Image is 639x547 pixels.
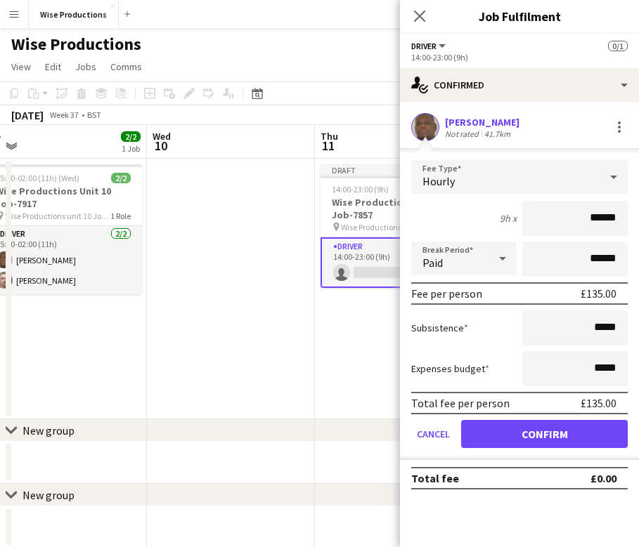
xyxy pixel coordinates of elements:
[411,420,456,448] button: Cancel
[411,396,510,410] div: Total fee per person
[411,322,468,334] label: Subsistence
[500,212,517,225] div: 9h x
[321,164,478,176] div: Draft
[6,58,37,76] a: View
[46,110,82,120] span: Week 37
[581,396,617,410] div: £135.00
[110,211,131,221] span: 1 Role
[22,488,75,502] div: New group
[39,58,67,76] a: Edit
[150,138,171,154] span: 10
[341,222,446,232] span: Wise Productions Unit 10 Job-7857
[411,41,437,51] span: Driver
[29,1,119,28] button: Wise Productions
[87,110,101,120] div: BST
[581,286,617,301] div: £135.00
[422,174,455,188] span: Hourly
[75,60,96,73] span: Jobs
[105,58,148,76] a: Comms
[461,420,628,448] button: Confirm
[411,471,459,485] div: Total fee
[153,130,171,143] span: Wed
[590,471,617,485] div: £0.00
[11,108,44,122] div: [DATE]
[411,362,489,375] label: Expenses budget
[321,130,338,143] span: Thu
[608,41,628,51] span: 0/1
[318,138,338,154] span: 11
[121,131,141,142] span: 2/2
[411,52,628,62] div: 14:00-23:00 (9h)
[445,128,482,139] div: Not rated
[11,60,31,73] span: View
[422,256,443,270] span: Paid
[400,7,639,25] h3: Job Fulfilment
[332,184,389,195] span: 14:00-23:00 (9h)
[482,128,513,139] div: 41.7km
[122,143,140,154] div: 1 Job
[411,41,448,51] button: Driver
[321,196,478,221] h3: Wise Productions Unit 10 Job-7857
[445,116,519,128] div: [PERSON_NAME]
[111,173,131,183] span: 2/2
[411,286,482,301] div: Fee per person
[70,58,102,76] a: Jobs
[11,34,141,55] h1: Wise Productions
[321,164,478,288] app-job-card: Draft14:00-23:00 (9h)0/1Wise Productions Unit 10 Job-7857 Wise Productions Unit 10 Job-78571 Role...
[5,211,110,221] span: Wise Productions unit 10 Job-7917
[400,68,639,102] div: Confirmed
[110,60,142,73] span: Comms
[321,237,478,288] app-card-role: Driver0/114:00-23:00 (9h)
[45,60,61,73] span: Edit
[22,423,75,437] div: New group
